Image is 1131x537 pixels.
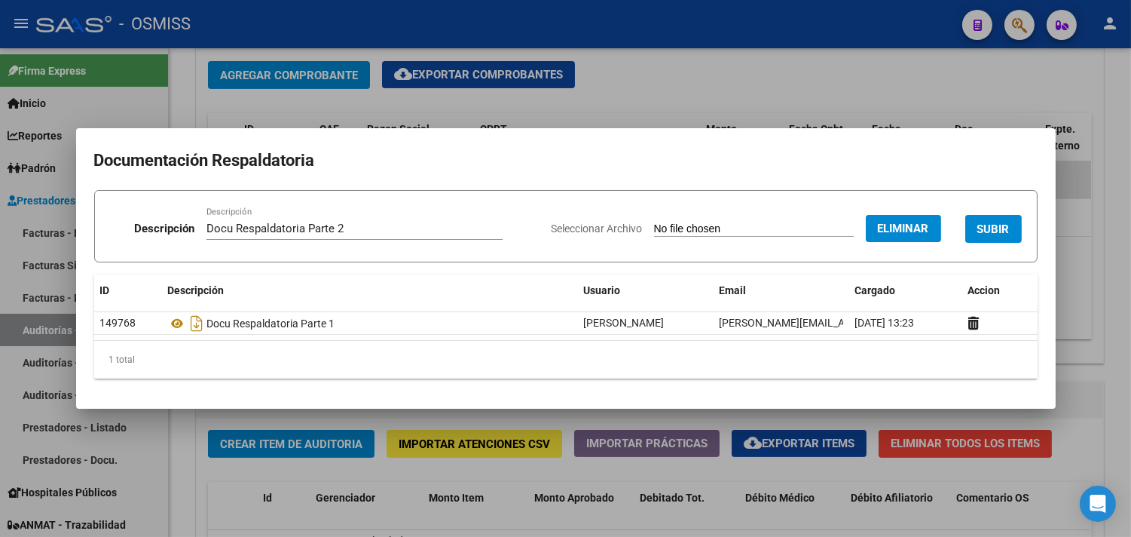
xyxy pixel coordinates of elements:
[977,222,1010,236] span: SUBIR
[965,215,1022,243] button: SUBIR
[584,317,665,329] span: [PERSON_NAME]
[100,284,110,296] span: ID
[866,215,941,242] button: Eliminar
[878,222,929,235] span: Eliminar
[168,284,225,296] span: Descripción
[94,341,1038,379] div: 1 total
[100,317,136,329] span: 149768
[168,311,572,336] div: Docu Respaldatoria Parte 1
[849,275,962,307] datatable-header-cell: Cargado
[855,284,896,296] span: Cargado
[578,275,714,307] datatable-header-cell: Usuario
[962,275,1038,307] datatable-header-cell: Accion
[162,275,578,307] datatable-header-cell: Descripción
[720,317,1048,329] span: [PERSON_NAME][EMAIL_ADDRESS][PERSON_NAME][DOMAIN_NAME]
[855,317,915,329] span: [DATE] 13:23
[968,284,1001,296] span: Accion
[1080,486,1116,522] div: Open Intercom Messenger
[714,275,849,307] datatable-header-cell: Email
[188,311,207,336] i: Descargar documento
[552,222,643,235] span: Seleccionar Archivo
[94,146,1038,175] h2: Documentación Respaldatoria
[584,284,621,296] span: Usuario
[94,275,162,307] datatable-header-cell: ID
[720,284,747,296] span: Email
[134,220,194,238] p: Descripción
